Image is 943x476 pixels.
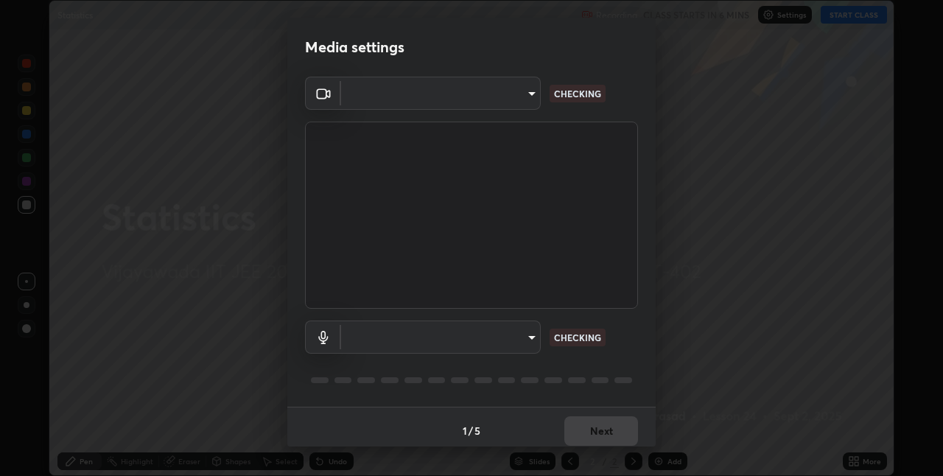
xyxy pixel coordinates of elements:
[474,423,480,438] h4: 5
[463,423,467,438] h4: 1
[469,423,473,438] h4: /
[554,87,601,100] p: CHECKING
[341,321,541,354] div: ​
[341,77,541,110] div: ​
[554,331,601,344] p: CHECKING
[305,38,404,57] h2: Media settings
